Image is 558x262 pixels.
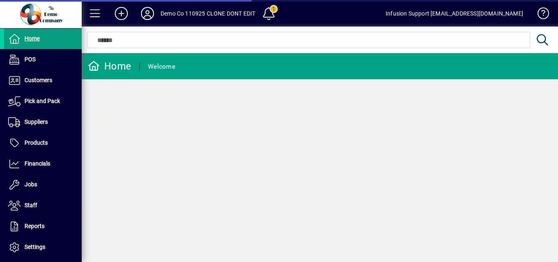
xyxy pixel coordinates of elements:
div: Demo Co 110925 CLONE DONT EDIT [161,7,255,20]
div: Welcome [148,60,175,73]
a: Customers [4,70,82,91]
a: Settings [4,237,82,258]
div: Home [88,60,131,73]
span: Customers [25,77,52,83]
a: POS [4,49,82,70]
span: Home [25,35,40,42]
a: Suppliers [4,112,82,132]
a: Pick and Pack [4,91,82,112]
span: Settings [25,244,45,250]
span: Jobs [25,181,37,188]
a: Staff [4,195,82,216]
div: Infusion Support [EMAIL_ADDRESS][DOMAIN_NAME] [386,7,523,20]
a: Financials [4,154,82,174]
button: Add [108,6,134,21]
span: Suppliers [25,119,48,125]
span: Reports [25,223,45,229]
a: Products [4,133,82,153]
a: Reports [4,216,82,237]
span: Staff [25,202,37,208]
span: Products [25,139,48,146]
button: Profile [134,6,161,21]
span: Pick and Pack [25,98,60,104]
a: Jobs [4,175,82,195]
span: Financials [25,160,50,167]
a: Knowledge Base [531,2,548,28]
span: POS [25,56,36,63]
